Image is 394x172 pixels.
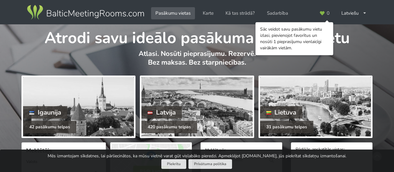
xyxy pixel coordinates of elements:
[221,7,259,19] a: Kā tas strādā?
[26,147,52,154] span: Meklētājs
[140,76,254,138] a: Latvija 420 pasākumu telpas
[205,147,278,153] label: Meklēt pēc
[296,147,368,153] div: Pēdējās apskatītās vietas:
[141,106,182,119] div: Latvija
[198,7,218,19] a: Karte
[260,121,313,133] div: 31 pasākumu telpas
[327,11,330,16] span: 0
[260,106,303,119] div: Lietuva
[259,76,373,138] a: Lietuva 31 pasākumu telpas
[21,49,373,73] p: Atlasi. Nosūti pieprasījumu. Rezervē. Bez maksas. Bez starpniecības.
[151,7,195,19] a: Pasākumu vietas
[161,159,186,169] button: Piekrītu
[188,159,232,169] a: Privātuma politika
[260,26,329,51] div: Sāc veidot savu pasākumu vietu izlasi, pievienojot favorītus un nosūti 1 pieprasījumu vienlaicīgi...
[23,106,67,119] div: Igaunija
[337,7,371,19] div: Latviešu
[263,7,292,19] a: Sadarbība
[141,121,197,133] div: 420 pasākumu telpas
[21,76,135,138] a: Igaunija 42 pasākumu telpas
[21,24,373,48] h1: Atrodi savu ideālo pasākuma norises vietu
[23,121,76,133] div: 42 pasākumu telpas
[26,4,145,21] img: Baltic Meeting Rooms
